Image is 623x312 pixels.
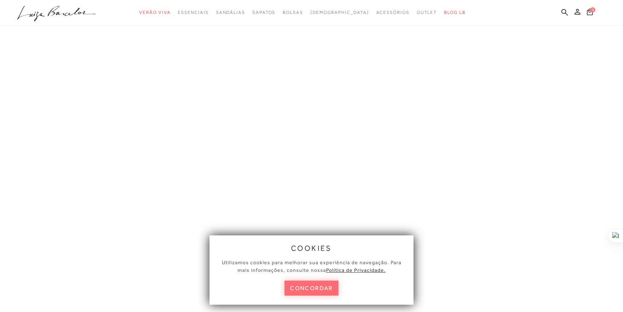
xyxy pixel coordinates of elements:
a: Política de Privacidade. [326,267,386,273]
a: categoryNavScreenReaderText [178,6,208,19]
span: Verão Viva [139,10,171,15]
span: Outlet [417,10,437,15]
span: Sandálias [216,10,245,15]
a: categoryNavScreenReaderText [417,6,437,19]
button: concordar [285,281,338,296]
span: cookies [291,244,332,252]
span: Acessórios [376,10,410,15]
a: categoryNavScreenReaderText [283,6,303,19]
a: categoryNavScreenReaderText [216,6,245,19]
a: BLOG LB [444,6,465,19]
a: categoryNavScreenReaderText [252,6,275,19]
span: 0 [590,7,595,12]
a: categoryNavScreenReaderText [139,6,171,19]
span: BLOG LB [444,10,465,15]
span: Utilizamos cookies para melhorar sua experiência de navegação. Para mais informações, consulte nossa [222,259,401,273]
button: 0 [585,8,595,18]
span: Bolsas [283,10,303,15]
a: noSubCategoriesText [310,6,369,19]
span: Essenciais [178,10,208,15]
span: Sapatos [252,10,275,15]
a: categoryNavScreenReaderText [376,6,410,19]
span: [DEMOGRAPHIC_DATA] [310,10,369,15]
